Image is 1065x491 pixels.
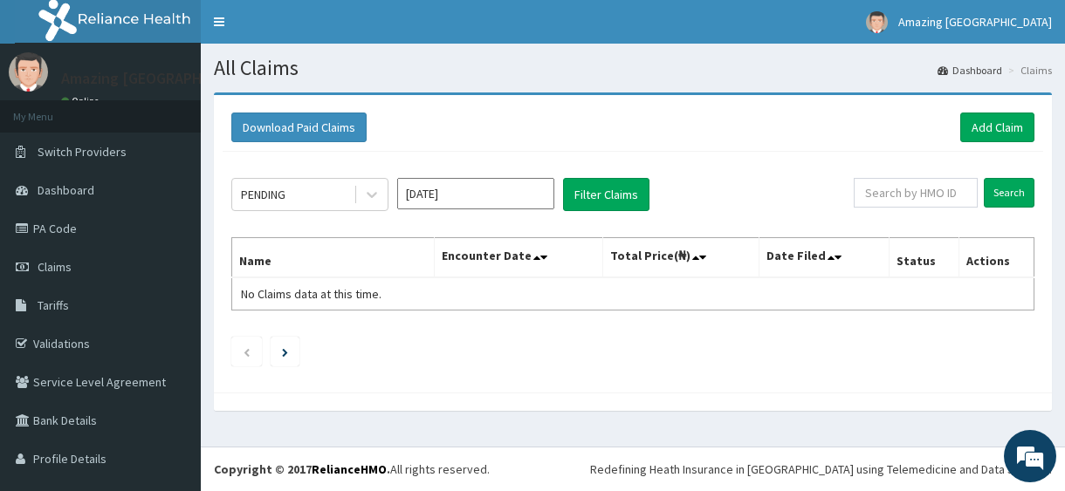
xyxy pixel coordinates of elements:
a: Next page [282,344,288,359]
span: Amazing [GEOGRAPHIC_DATA] [898,14,1052,30]
span: Dashboard [38,182,94,198]
button: Filter Claims [563,178,649,211]
span: Switch Providers [38,144,127,160]
footer: All rights reserved. [201,447,1065,491]
h1: All Claims [214,57,1052,79]
input: Select Month and Year [397,178,554,209]
a: RelianceHMO [312,461,387,477]
th: Encounter Date [434,238,602,278]
div: PENDING [241,186,285,203]
a: Add Claim [960,113,1034,142]
a: Online [61,95,103,107]
div: Redefining Heath Insurance in [GEOGRAPHIC_DATA] using Telemedicine and Data Science! [590,460,1052,478]
th: Total Price(₦) [602,238,759,278]
a: Previous page [243,344,251,359]
a: Dashboard [938,63,1002,78]
input: Search by HMO ID [854,178,978,208]
strong: Copyright © 2017 . [214,461,390,477]
span: Tariffs [38,297,69,313]
button: Download Paid Claims [231,113,367,142]
th: Status [889,238,958,278]
p: Amazing [GEOGRAPHIC_DATA] [61,71,266,86]
th: Date Filed [759,238,889,278]
img: User Image [866,11,888,33]
img: User Image [9,52,48,92]
input: Search [984,178,1034,208]
th: Actions [958,238,1034,278]
span: Claims [38,259,72,275]
span: No Claims data at this time. [241,286,381,302]
li: Claims [1004,63,1052,78]
th: Name [232,238,435,278]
